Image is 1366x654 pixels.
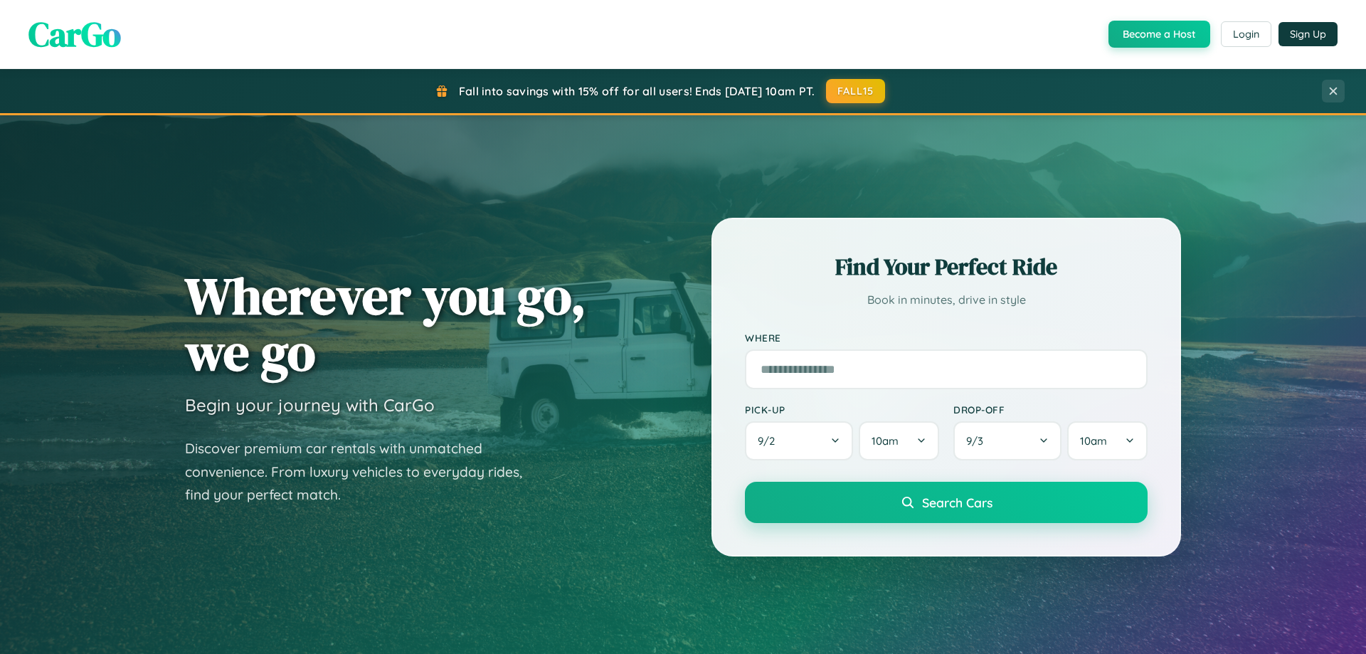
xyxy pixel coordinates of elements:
[28,11,121,58] span: CarGo
[953,404,1148,416] label: Drop-off
[1067,421,1148,460] button: 10am
[922,495,992,510] span: Search Cars
[1278,22,1338,46] button: Sign Up
[826,79,886,103] button: FALL15
[953,421,1061,460] button: 9/3
[1221,21,1271,47] button: Login
[459,84,815,98] span: Fall into savings with 15% off for all users! Ends [DATE] 10am PT.
[745,290,1148,310] p: Book in minutes, drive in style
[185,268,586,380] h1: Wherever you go, we go
[966,434,990,448] span: 9 / 3
[745,332,1148,344] label: Where
[1108,21,1210,48] button: Become a Host
[1080,434,1107,448] span: 10am
[758,434,782,448] span: 9 / 2
[745,421,853,460] button: 9/2
[745,482,1148,523] button: Search Cars
[872,434,899,448] span: 10am
[745,251,1148,283] h2: Find Your Perfect Ride
[859,421,939,460] button: 10am
[745,404,939,416] label: Pick-up
[185,437,541,507] p: Discover premium car rentals with unmatched convenience. From luxury vehicles to everyday rides, ...
[185,394,435,416] h3: Begin your journey with CarGo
